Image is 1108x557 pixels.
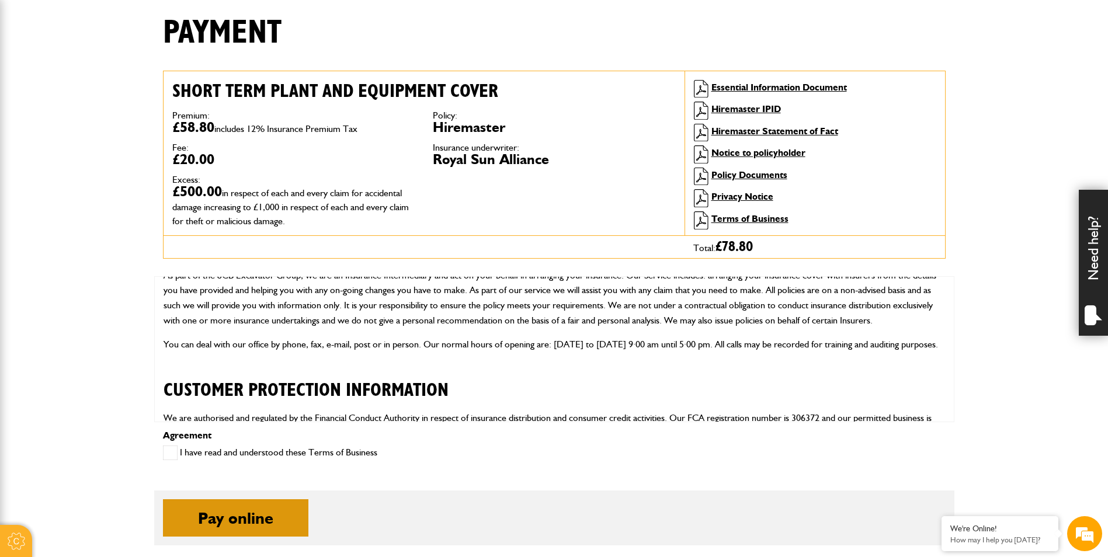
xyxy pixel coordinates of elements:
[172,111,415,120] dt: Premium:
[715,240,753,254] span: £
[163,445,377,460] label: I have read and understood these Terms of Business
[433,120,676,134] dd: Hiremaster
[163,499,308,537] button: Pay online
[172,120,415,134] dd: £58.80
[164,361,945,401] h2: CUSTOMER PROTECTION INFORMATION
[164,410,945,470] p: We are authorised and regulated by the Financial Conduct Authority in respect of insurance distri...
[172,152,415,166] dd: £20.00
[711,169,787,180] a: Policy Documents
[164,268,945,328] p: As part of the JCB Excavator Group, we are an Insurance Intermediary and act on your behalf in ar...
[950,535,1050,544] p: How may I help you today?
[172,143,415,152] dt: Fee:
[711,191,773,202] a: Privacy Notice
[711,147,805,158] a: Notice to policyholder
[685,236,945,258] div: Total:
[711,213,789,224] a: Terms of Business
[163,431,946,440] p: Agreement
[711,82,847,93] a: Essential Information Document
[433,111,676,120] dt: Policy:
[163,13,282,53] h1: Payment
[950,524,1050,534] div: We're Online!
[722,240,753,254] span: 78.80
[172,175,415,184] dt: Excess:
[214,123,357,134] span: includes 12% Insurance Premium Tax
[172,187,409,227] span: in respect of each and every claim for accidental damage increasing to £1,000 in respect of each ...
[433,143,676,152] dt: Insurance underwriter:
[172,184,415,227] dd: £500.00
[433,152,676,166] dd: Royal Sun Alliance
[711,103,781,114] a: Hiremaster IPID
[711,126,838,137] a: Hiremaster Statement of Fact
[172,80,676,102] h2: Short term plant and equipment cover
[1079,190,1108,336] div: Need help?
[164,337,945,352] p: You can deal with our office by phone, fax, e-mail, post or in person. Our normal hours of openin...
